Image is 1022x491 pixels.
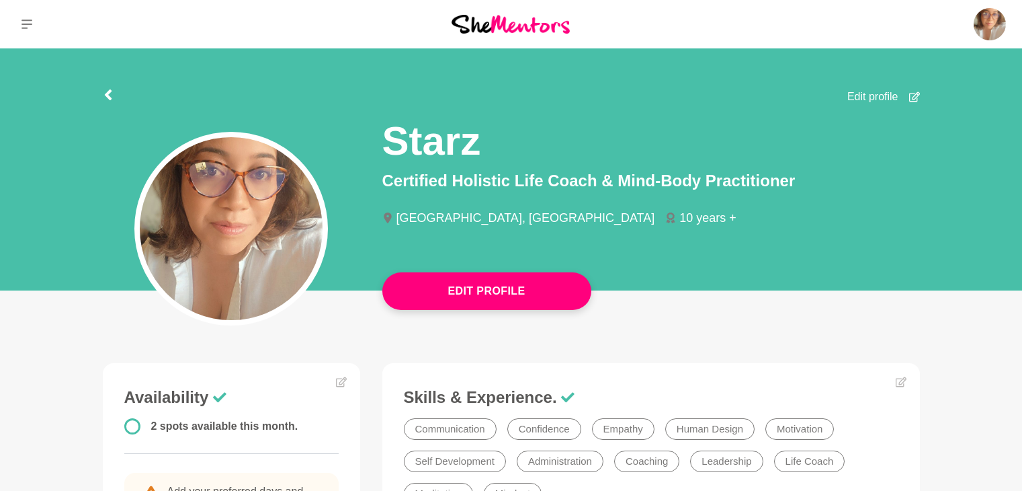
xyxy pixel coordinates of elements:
li: 10 years + [665,212,747,224]
button: Edit Profile [382,272,591,310]
h3: Availability [124,387,339,408]
h1: Starz [382,116,481,166]
img: She Mentors Logo [452,15,570,33]
p: Certified Holistic Life Coach & Mind-Body Practitioner [382,169,920,193]
span: 2 spots available this month. [151,420,298,432]
span: Edit profile [847,89,898,105]
h3: Skills & Experience. [404,387,898,408]
li: [GEOGRAPHIC_DATA], [GEOGRAPHIC_DATA] [382,212,666,224]
img: Starz [974,8,1006,40]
